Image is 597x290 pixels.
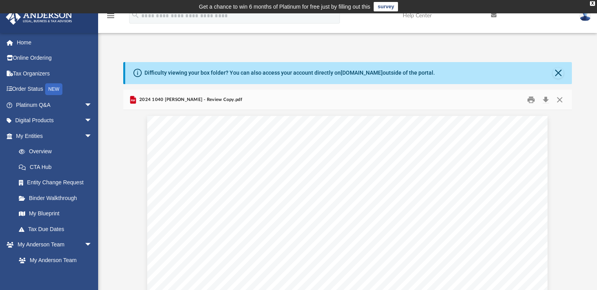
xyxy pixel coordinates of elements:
a: Overview [11,144,104,160]
a: My Anderson Team [11,252,96,268]
span: arrow_drop_down [84,113,100,129]
a: Home [5,35,104,50]
span: arrow_drop_down [84,128,100,144]
button: Close [553,68,564,79]
div: Difficulty viewing your box folder? You can also access your account directly on outside of the p... [144,69,435,77]
button: Close [553,94,567,106]
a: My Anderson Teamarrow_drop_down [5,237,100,253]
span: arrow_drop_down [84,97,100,113]
div: Get a chance to win 6 months of Platinum for free just by filling out this [199,2,371,11]
a: survey [374,2,398,11]
img: Anderson Advisors Platinum Portal [4,9,75,25]
a: My Entitiesarrow_drop_down [5,128,104,144]
button: Print [523,94,539,106]
img: User Pic [579,10,591,21]
a: Online Ordering [5,50,104,66]
a: Tax Due Dates [11,221,104,237]
a: menu [106,15,115,20]
a: Digital Productsarrow_drop_down [5,113,104,128]
span: arrow_drop_down [84,237,100,253]
a: Entity Change Request [11,175,104,191]
div: NEW [45,83,62,95]
span: 2024 1040 [PERSON_NAME] - Review Copy.pdf [138,96,242,103]
a: Platinum Q&Aarrow_drop_down [5,97,104,113]
button: Download [539,94,553,106]
a: Binder Walkthrough [11,190,104,206]
i: search [131,11,140,19]
a: Order StatusNEW [5,81,104,97]
a: [DOMAIN_NAME] [341,70,383,76]
a: My Blueprint [11,206,100,222]
div: close [590,1,595,6]
a: CTA Hub [11,159,104,175]
i: menu [106,11,115,20]
a: Tax Organizers [5,66,104,81]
